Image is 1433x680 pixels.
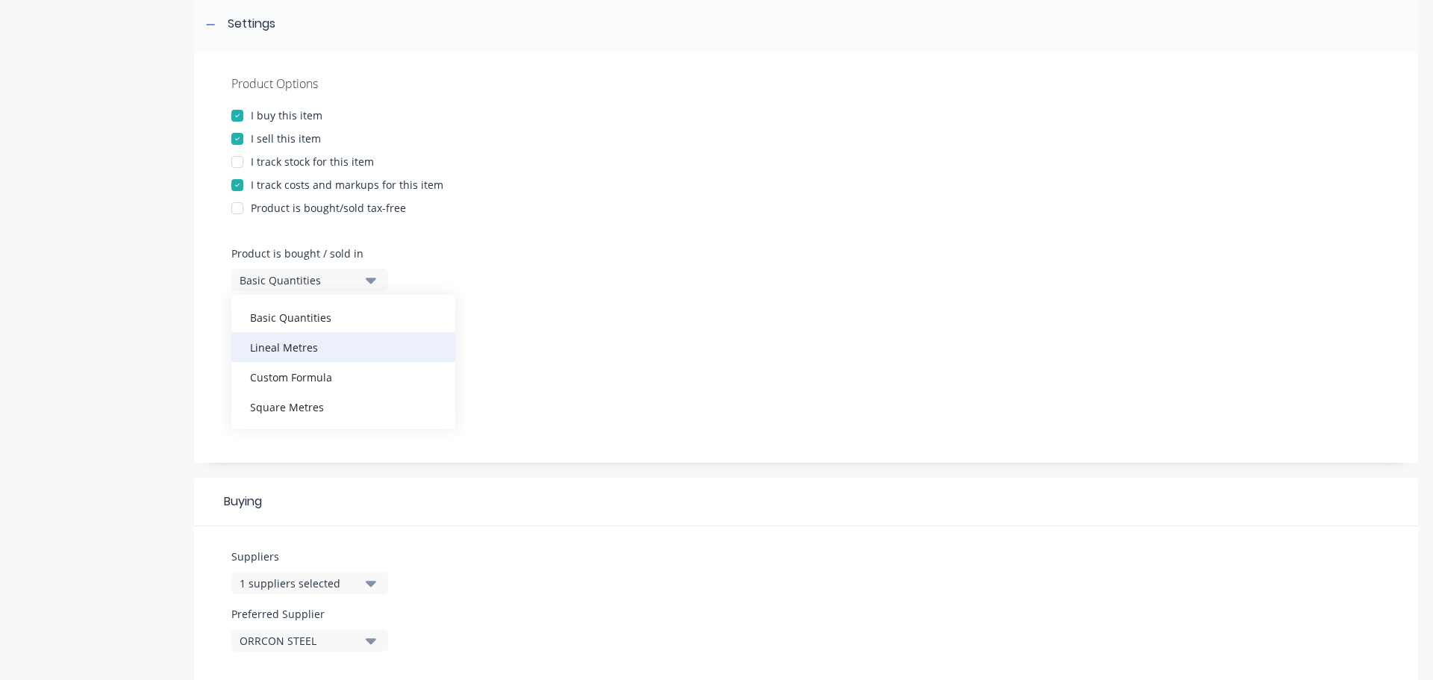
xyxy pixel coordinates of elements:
label: Suppliers [231,549,388,564]
div: I sell this item [251,131,321,146]
div: I buy this item [251,107,322,123]
div: Custom Formula [231,362,455,392]
div: Product is bought/sold tax-free [251,200,406,216]
div: Product Options [231,75,1381,93]
div: Basic Quantities [240,272,359,288]
div: Buying [194,478,1418,526]
button: Basic Quantities [231,269,388,291]
button: 1 suppliers selected [231,572,388,594]
div: ORRCON STEEL [240,633,359,649]
label: Product is bought / sold in [231,246,381,261]
div: Square Metres [231,392,455,422]
div: I track stock for this item [251,154,374,169]
label: Preferred Supplier [231,606,388,622]
div: I track costs and markups for this item [251,177,443,193]
button: ORRCON STEEL [231,629,388,652]
div: Settings [228,15,275,34]
div: 1 suppliers selected [240,575,359,591]
div: Lineal Metres [231,332,455,362]
div: Basic Quantities [231,302,455,332]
